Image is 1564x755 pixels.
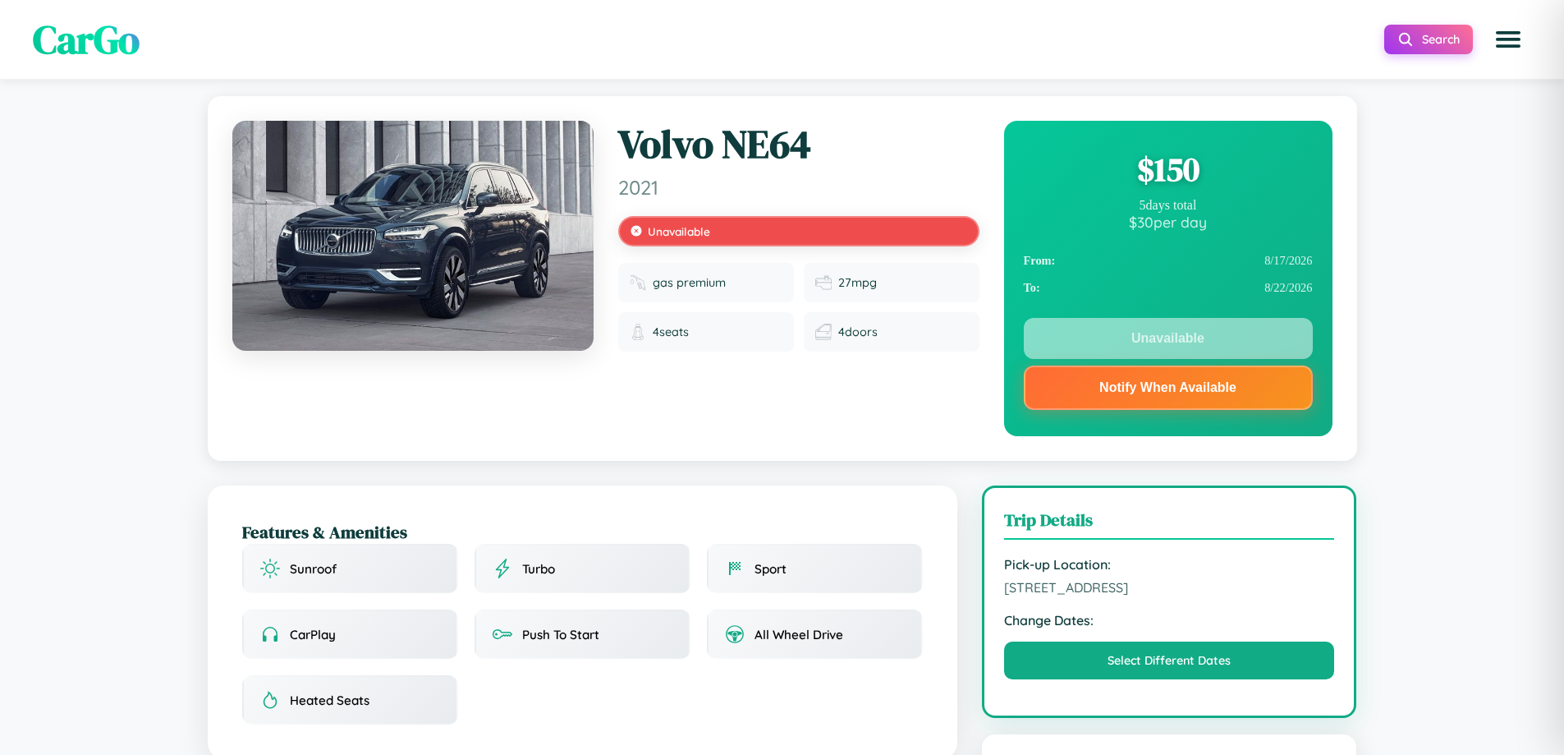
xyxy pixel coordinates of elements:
[1024,254,1056,268] strong: From:
[1024,198,1313,213] div: 5 days total
[1004,579,1335,596] span: [STREET_ADDRESS]
[242,520,923,544] h2: Features & Amenities
[1485,16,1531,62] button: Open menu
[1004,612,1335,628] strong: Change Dates:
[648,224,710,238] span: Unavailable
[653,275,726,290] span: gas premium
[1024,213,1313,231] div: $ 30 per day
[290,693,369,708] span: Heated Seats
[522,627,599,642] span: Push To Start
[754,627,843,642] span: All Wheel Drive
[1422,32,1460,47] span: Search
[1024,274,1313,302] div: 8 / 22 / 2026
[630,274,646,291] img: Fuel type
[754,561,787,577] span: Sport
[1004,508,1335,540] h3: Trip Details
[1024,147,1313,191] div: $ 150
[1004,642,1335,679] button: Select Different Dates
[815,324,832,340] img: Doors
[290,561,337,577] span: Sunroof
[1024,366,1313,410] button: Notify When Available
[1024,318,1313,359] button: Unavailable
[522,561,555,577] span: Turbo
[838,325,878,339] span: 4 doors
[1004,556,1335,573] strong: Pick-up Location:
[1024,281,1040,295] strong: To:
[618,121,979,168] h1: Volvo NE64
[232,121,594,351] img: Volvo NE64 2021
[653,325,689,339] span: 4 seats
[815,274,832,291] img: Fuel efficiency
[33,12,140,67] span: CarGo
[290,627,336,642] span: CarPlay
[838,275,877,290] span: 27 mpg
[630,324,646,340] img: Seats
[1024,247,1313,274] div: 8 / 17 / 2026
[1384,25,1473,54] button: Search
[618,175,979,200] span: 2021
